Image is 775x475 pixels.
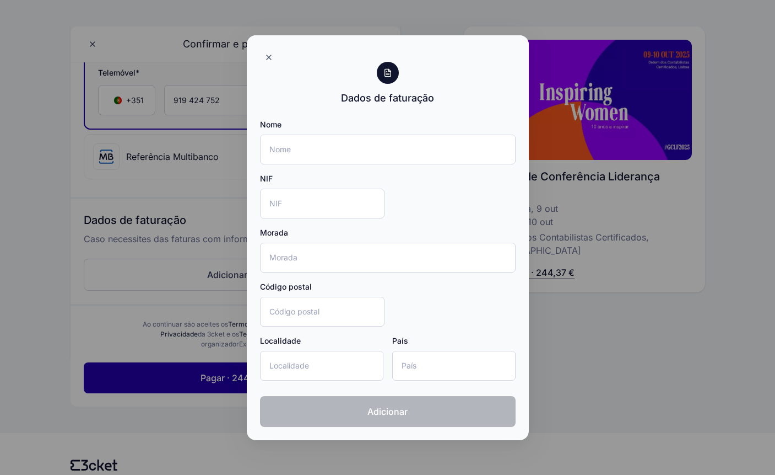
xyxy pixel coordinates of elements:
[260,135,516,164] input: Nome
[260,173,273,184] label: NIF
[260,189,384,218] input: NIF
[260,119,281,130] label: Nome
[392,351,516,381] input: País
[260,396,516,427] button: Adicionar
[341,90,434,106] div: Dados de faturação
[392,335,408,346] label: País
[260,351,383,381] input: Localidade
[260,243,516,273] input: Morada
[260,335,301,346] label: Localidade
[260,281,312,292] label: Código postal
[260,297,384,327] input: Código postal
[367,405,408,418] span: Adicionar
[260,227,288,238] label: Morada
